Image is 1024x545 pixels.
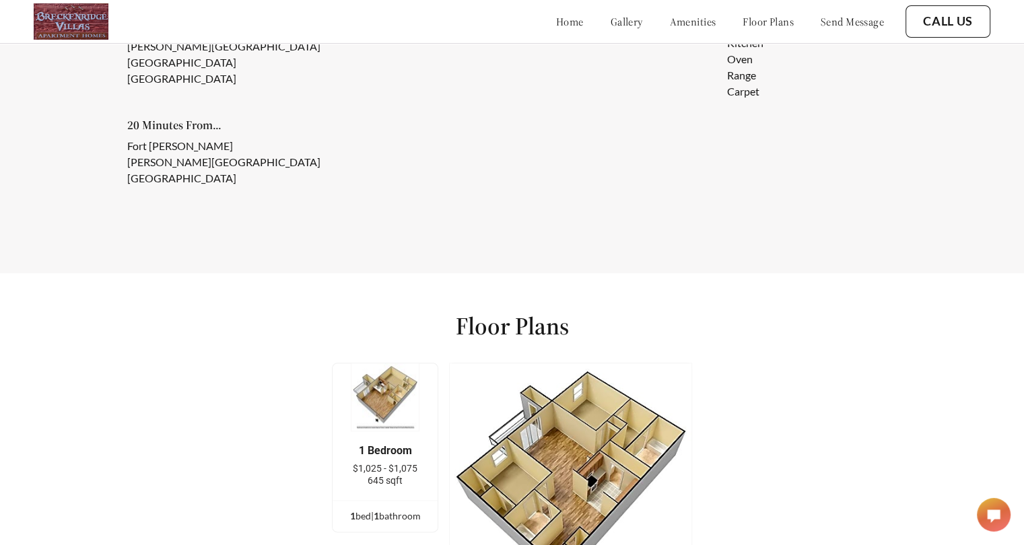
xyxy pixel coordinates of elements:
li: [GEOGRAPHIC_DATA] [127,54,320,71]
img: logo.png [34,3,108,40]
h1: Floor Plans [456,311,569,341]
span: 645 sqft [368,475,403,486]
a: gallery [611,15,643,28]
a: home [556,15,584,28]
span: 1 [374,510,379,521]
a: Call Us [923,14,973,29]
li: [GEOGRAPHIC_DATA] [127,71,320,87]
img: example [351,363,419,431]
a: amenities [670,15,716,28]
li: [PERSON_NAME][GEOGRAPHIC_DATA] [127,38,320,54]
h5: 20 Minutes From... [127,119,342,131]
a: floor plans [743,15,794,28]
li: Carpet [727,83,833,100]
div: bed | bathroom [333,509,438,523]
li: Range [727,67,833,83]
div: 1 Bedroom [353,445,417,457]
span: 1 [350,510,355,521]
span: $1,025 - $1,075 [353,463,417,474]
li: Fort [PERSON_NAME] [127,138,320,154]
a: send message [821,15,884,28]
button: Call Us [906,5,990,38]
li: [GEOGRAPHIC_DATA] [127,170,320,186]
li: Oven [727,51,833,67]
li: [PERSON_NAME][GEOGRAPHIC_DATA] [127,154,320,170]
